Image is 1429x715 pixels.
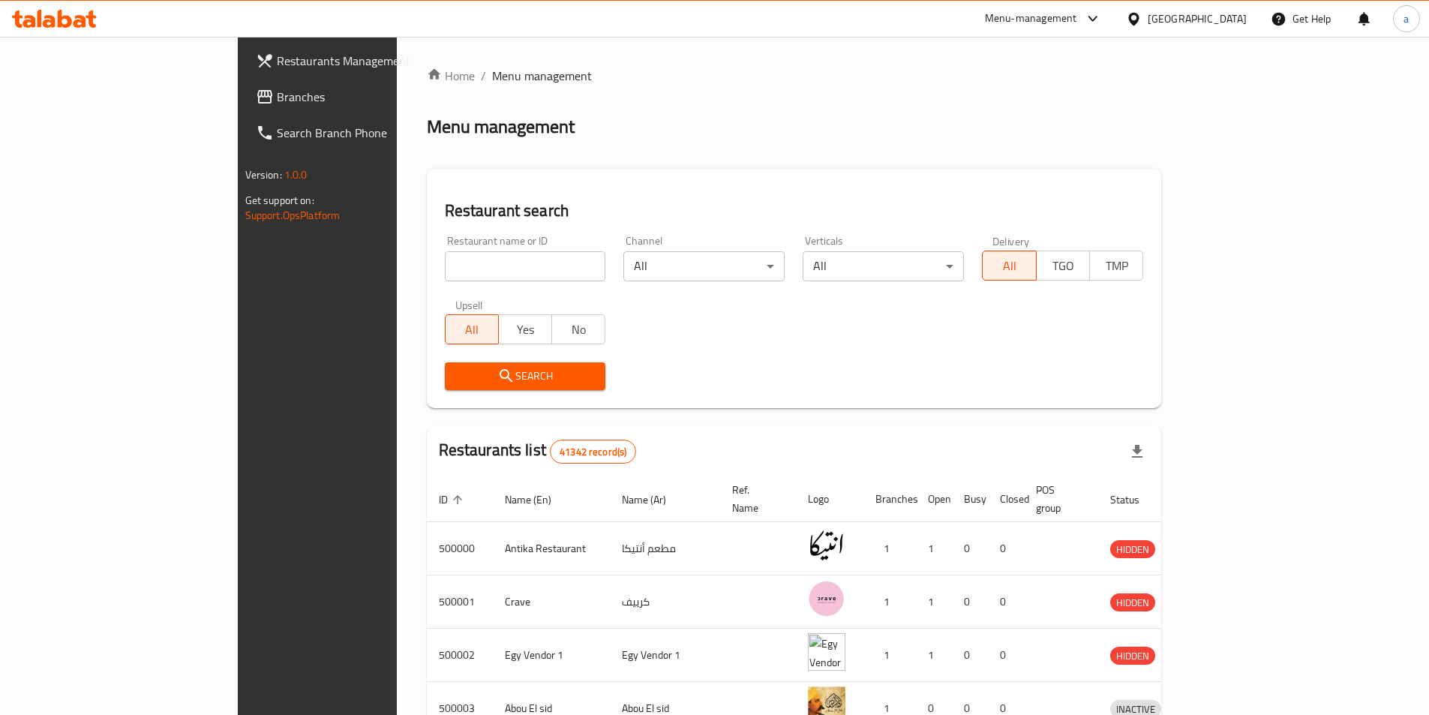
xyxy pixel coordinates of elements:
[732,481,778,517] span: Ref. Name
[808,633,845,671] img: Egy Vendor 1
[610,629,720,682] td: Egy Vendor 1
[1110,647,1155,665] span: HIDDEN
[445,251,606,281] input: Search for restaurant name or ID..
[988,476,1024,522] th: Closed
[439,491,467,509] span: ID
[808,527,845,564] img: Antika Restaurant
[551,445,635,459] span: 41342 record(s)
[916,629,952,682] td: 1
[505,491,571,509] span: Name (En)
[244,115,476,151] a: Search Branch Phone
[505,319,546,341] span: Yes
[989,255,1030,277] span: All
[916,476,952,522] th: Open
[952,476,988,522] th: Busy
[916,522,952,575] td: 1
[610,575,720,629] td: كرييف
[493,522,610,575] td: Antika Restaurant
[492,67,592,85] span: Menu management
[455,299,483,310] label: Upsell
[988,522,1024,575] td: 0
[863,476,916,522] th: Branches
[1036,251,1090,281] button: TGO
[796,476,863,522] th: Logo
[1096,255,1137,277] span: TMP
[988,575,1024,629] td: 0
[985,10,1077,28] div: Menu-management
[427,67,1162,85] nav: breadcrumb
[277,88,464,106] span: Branches
[245,191,314,210] span: Get support on:
[550,440,636,464] div: Total records count
[481,67,486,85] li: /
[982,251,1036,281] button: All
[1036,481,1080,517] span: POS group
[427,115,575,139] h2: Menu management
[623,251,785,281] div: All
[457,367,594,386] span: Search
[952,522,988,575] td: 0
[952,629,988,682] td: 0
[1110,540,1155,558] div: HIDDEN
[245,206,341,225] a: Support.OpsPlatform
[277,124,464,142] span: Search Branch Phone
[1110,593,1155,611] div: HIDDEN
[245,165,282,185] span: Version:
[1110,541,1155,558] span: HIDDEN
[244,43,476,79] a: Restaurants Management
[863,575,916,629] td: 1
[558,319,599,341] span: No
[551,314,605,344] button: No
[445,362,606,390] button: Search
[610,522,720,575] td: مطعم أنتيكا
[493,629,610,682] td: Egy Vendor 1
[1148,11,1247,27] div: [GEOGRAPHIC_DATA]
[1403,11,1409,27] span: a
[808,580,845,617] img: Crave
[277,52,464,70] span: Restaurants Management
[1110,491,1159,509] span: Status
[992,236,1030,246] label: Delivery
[1119,434,1155,470] div: Export file
[988,629,1024,682] td: 0
[622,491,686,509] span: Name (Ar)
[445,314,499,344] button: All
[952,575,988,629] td: 0
[916,575,952,629] td: 1
[498,314,552,344] button: Yes
[445,200,1144,222] h2: Restaurant search
[1089,251,1143,281] button: TMP
[493,575,610,629] td: Crave
[284,165,308,185] span: 1.0.0
[244,79,476,115] a: Branches
[452,319,493,341] span: All
[863,629,916,682] td: 1
[439,439,637,464] h2: Restaurants list
[1043,255,1084,277] span: TGO
[1110,594,1155,611] span: HIDDEN
[803,251,964,281] div: All
[863,522,916,575] td: 1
